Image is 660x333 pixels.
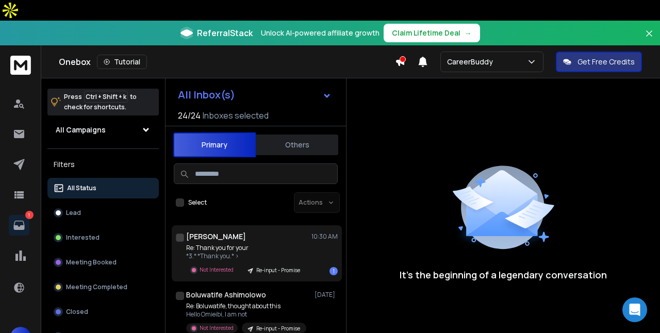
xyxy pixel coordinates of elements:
[200,324,234,332] p: Not Interested
[400,268,607,282] p: It’s the beginning of a legendary conversation
[261,28,379,38] p: Unlock AI-powered affiliate growth
[256,134,338,156] button: Others
[170,85,340,105] button: All Inbox(s)
[67,184,96,192] p: All Status
[47,277,159,297] button: Meeting Completed
[256,325,300,332] p: Re-input - Promise
[47,203,159,223] button: Lead
[642,27,656,52] button: Close banner
[47,302,159,322] button: Closed
[186,310,306,319] p: Hello Omieibi, I am not
[384,24,480,42] button: Claim Lifetime Deal→
[66,209,81,217] p: Lead
[47,157,159,172] h3: Filters
[447,57,497,67] p: CareerBuddy
[186,302,306,310] p: Re: Boluwatife, thought about this
[66,234,100,242] p: Interested
[200,266,234,274] p: Not Interested
[188,198,207,207] label: Select
[622,297,647,322] div: Open Intercom Messenger
[186,290,266,300] h1: Boluwatife Ashimolowo
[9,215,29,236] a: 1
[47,252,159,273] button: Meeting Booked
[97,55,147,69] button: Tutorial
[178,109,201,122] span: 24 / 24
[47,178,159,198] button: All Status
[64,92,137,112] p: Press to check for shortcuts.
[256,267,300,274] p: Re-input - Promise
[186,244,306,252] p: Re: Thank you for your
[465,28,472,38] span: →
[66,308,88,316] p: Closed
[25,211,34,219] p: 1
[66,283,127,291] p: Meeting Completed
[186,231,246,242] h1: [PERSON_NAME]
[84,91,128,103] span: Ctrl + Shift + k
[556,52,642,72] button: Get Free Credits
[173,132,256,157] button: Primary
[315,291,338,299] p: [DATE]
[311,232,338,241] p: 10:30 AM
[59,55,395,69] div: Onebox
[178,90,235,100] h1: All Inbox(s)
[577,57,635,67] p: Get Free Credits
[203,109,269,122] h3: Inboxes selected
[197,27,253,39] span: ReferralStack
[66,258,117,267] p: Meeting Booked
[47,120,159,140] button: All Campaigns
[56,125,106,135] h1: All Campaigns
[47,227,159,248] button: Interested
[329,267,338,275] div: 1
